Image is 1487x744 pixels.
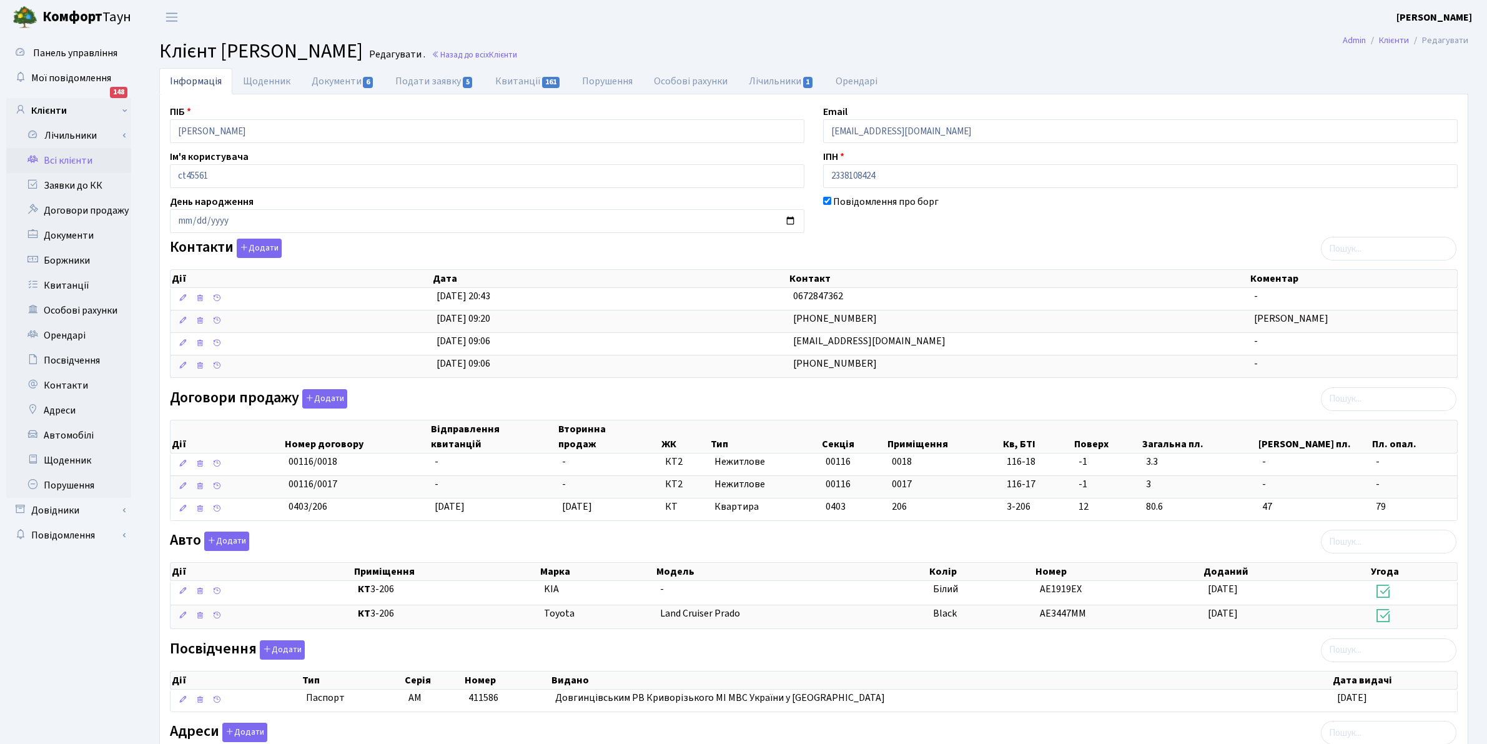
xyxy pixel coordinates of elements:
[933,582,958,596] span: Білий
[435,500,465,513] span: [DATE]
[363,77,373,88] span: 6
[6,448,131,473] a: Щоденник
[793,334,946,348] span: [EMAIL_ADDRESS][DOMAIN_NAME]
[1371,420,1457,453] th: Пл. опал.
[6,323,131,348] a: Орендарі
[1202,563,1369,580] th: Доданий
[714,455,816,469] span: Нежитлове
[562,500,592,513] span: [DATE]
[463,672,550,689] th: Номер
[660,420,709,453] th: ЖК
[260,640,305,660] button: Посвідчення
[6,41,131,66] a: Панель управління
[544,607,575,620] span: Toyota
[1321,237,1456,260] input: Пошук...
[6,173,131,198] a: Заявки до КК
[933,607,957,620] span: Black
[6,223,131,248] a: Документи
[823,104,847,119] label: Email
[42,7,131,28] span: Таун
[1208,582,1238,596] span: [DATE]
[33,46,117,60] span: Панель управління
[408,691,422,705] span: АМ
[6,248,131,273] a: Боржники
[821,420,886,453] th: Секція
[1370,563,1457,580] th: Угода
[435,455,438,469] span: -
[170,420,284,453] th: Дії
[432,49,517,61] a: Назад до всіхКлієнти
[1079,477,1137,492] span: -1
[665,477,704,492] span: КТ2
[550,672,1331,689] th: Видано
[1376,455,1452,469] span: -
[665,455,704,469] span: КТ2
[1007,477,1069,492] span: 116-17
[6,66,131,91] a: Мої повідомлення148
[1249,270,1457,287] th: Коментар
[823,149,844,164] label: ІПН
[485,68,571,94] a: Квитанції
[1146,477,1252,492] span: 3
[170,723,267,742] label: Адреси
[435,477,438,491] span: -
[788,270,1249,287] th: Контакт
[1141,420,1257,453] th: Загальна пл.
[1007,500,1069,514] span: 3-206
[660,607,740,620] span: Land Cruiser Prado
[437,289,490,303] span: [DATE] 20:43
[6,498,131,523] a: Довідники
[159,37,363,66] span: Клієнт [PERSON_NAME]
[655,563,928,580] th: Модель
[738,68,824,94] a: Лічильники
[709,420,821,453] th: Тип
[826,477,851,491] span: 00116
[12,5,37,30] img: logo.png
[1002,420,1074,453] th: Кв, БТІ
[1379,34,1409,47] a: Клієнти
[833,194,939,209] label: Повідомлення про борг
[714,477,816,492] span: Нежитлове
[6,298,131,323] a: Особові рахунки
[6,273,131,298] a: Квитанції
[1262,477,1366,492] span: -
[468,691,498,705] span: 411586
[660,582,664,596] span: -
[1321,530,1456,553] input: Пошук...
[1396,11,1472,24] b: [PERSON_NAME]
[219,721,267,743] a: Додати
[1324,27,1487,54] nav: breadcrumb
[539,563,655,580] th: Марка
[1073,420,1141,453] th: Поверх
[437,334,490,348] span: [DATE] 09:06
[6,148,131,173] a: Всі клієнти
[1079,455,1137,469] span: -1
[110,87,127,98] div: 148
[170,194,254,209] label: День народження
[170,239,282,258] label: Контакти
[643,68,738,94] a: Особові рахунки
[437,312,490,325] span: [DATE] 09:20
[665,500,704,514] span: КТ
[430,420,557,453] th: Відправлення квитанцій
[289,455,337,469] span: 00116/0018
[385,68,484,94] a: Подати заявку
[14,123,131,148] a: Лічильники
[1254,357,1258,370] span: -
[714,500,816,514] span: Квартира
[886,420,1001,453] th: Приміщення
[301,672,403,689] th: Тип
[358,582,370,596] b: КТ
[1079,500,1137,514] span: 12
[1254,312,1328,325] span: [PERSON_NAME]
[1257,420,1371,453] th: [PERSON_NAME] пл.
[892,477,912,491] span: 0017
[803,77,813,88] span: 1
[1376,477,1452,492] span: -
[6,373,131,398] a: Контакти
[31,71,111,85] span: Мої повідомлення
[793,289,843,303] span: 0672847362
[299,387,347,409] a: Додати
[358,582,533,597] span: 3-206
[170,270,432,287] th: Дії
